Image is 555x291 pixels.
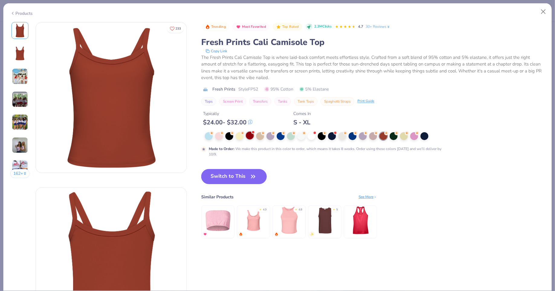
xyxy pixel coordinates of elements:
[204,206,232,235] img: Fresh Prints Terry Bandeau
[282,25,299,28] span: Top Rated
[202,23,229,31] button: Badge Button
[358,24,363,29] span: 4.7
[333,208,335,210] div: ★
[298,208,302,212] div: 4.8
[238,86,258,92] span: Style FP52
[242,25,266,28] span: Most Favorited
[275,232,278,236] img: trending.gif
[293,110,311,117] div: Comes In
[12,91,28,107] img: User generated content
[201,54,545,81] div: The Fresh Prints Cali Camisole Top is where laid-back comfort meets effortless style. Crafted fro...
[12,114,28,130] img: User generated content
[201,169,267,184] button: Switch to This
[13,46,27,61] img: Back
[274,97,291,106] button: Tanks
[236,24,241,29] img: Most Favorited sort
[219,97,246,106] button: Screen Print
[336,208,338,212] div: 5
[12,68,28,85] img: User generated content
[276,24,281,29] img: Top Rated sort
[275,206,304,235] img: Bella + Canvas Ladies' Micro Ribbed Racerback Tank
[201,194,234,200] div: Similar Products
[13,23,27,38] img: Front
[233,23,269,31] button: Badge Button
[299,86,329,92] span: 5% Elastane
[212,86,235,92] span: Fresh Prints
[201,97,216,106] button: Tops
[314,24,331,29] span: 2.3M Clicks
[249,97,271,106] button: Transfers
[239,232,243,236] img: trending.gif
[294,97,318,106] button: Tank Tops
[239,206,268,235] img: Bella Canvas Ladies' Micro Ribbed Scoop Tank
[205,24,210,29] img: Trending sort
[203,232,207,236] img: MostFav.gif
[273,23,302,31] button: Badge Button
[366,24,391,29] a: 30+ Reviews
[204,48,229,54] button: copy to clipboard
[263,208,266,212] div: 4.9
[335,22,356,32] div: 4.7 Stars
[293,119,311,126] div: S - XL
[295,208,297,210] div: ★
[538,6,549,18] button: Close
[12,160,28,176] img: User generated content
[311,206,339,235] img: Comfort Colors Adult Heavyweight RS Tank
[209,146,443,157] div: We make this product in this color to order, which means it takes 8 weeks. Order using these colo...
[259,208,262,210] div: ★
[346,206,375,235] img: Team 365 Ladies' Zone Performance Racerback Tank
[203,119,253,126] div: $ 24.00 - $ 32.00
[321,97,354,106] button: Spaghetti Straps
[167,24,184,33] button: Like
[211,25,226,28] span: Trending
[10,10,33,17] div: Products
[265,86,293,92] span: 95% Cotton
[357,99,374,104] div: Print Guide
[12,137,28,153] img: User generated content
[36,22,186,173] img: Front
[201,87,209,92] img: brand logo
[209,146,234,151] strong: Made to Order :
[310,232,314,236] img: newest.gif
[10,169,30,178] button: 162+
[359,194,377,200] div: See More
[176,27,181,30] span: 233
[201,37,545,48] div: Fresh Prints Cali Camisole Top
[203,110,253,117] div: Typically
